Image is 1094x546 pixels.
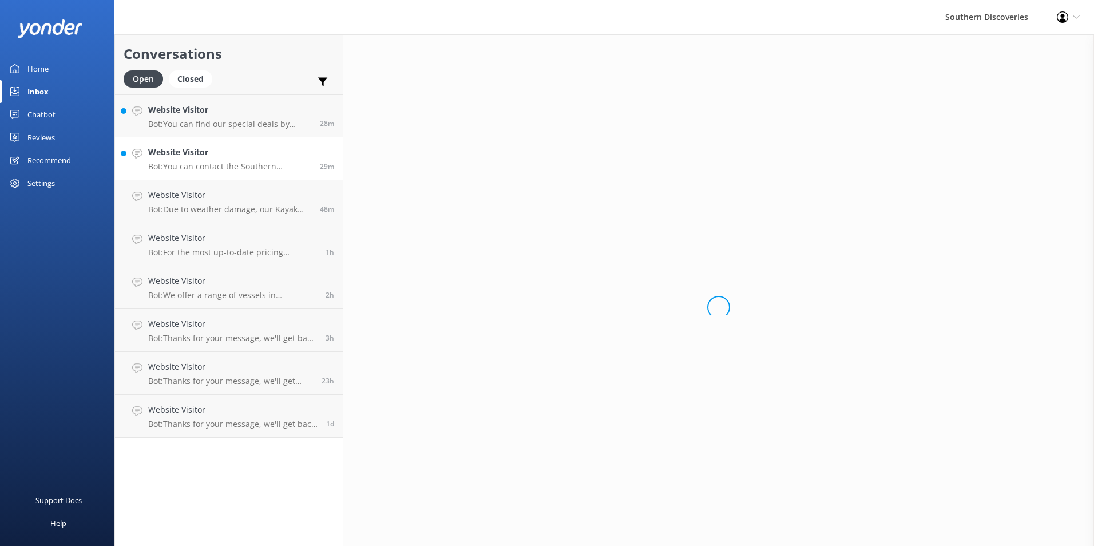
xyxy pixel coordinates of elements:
p: Bot: We offer a range of vessels in [GEOGRAPHIC_DATA], with capacities ranging from 45 to 280 pas... [148,290,317,300]
img: yonder-white-logo.png [17,19,83,38]
h4: Website Visitor [148,189,311,201]
p: Bot: Due to weather damage, our Kayak Shed is temporarily closed, and we don’t have a reopening d... [148,204,311,215]
span: Oct 06 2025 01:54pm (UTC +13:00) Pacific/Auckland [326,290,334,300]
h4: Website Visitor [148,104,311,116]
div: Open [124,70,163,88]
p: Bot: You can contact the Southern Discoveries team by phone at [PHONE_NUMBER] within [GEOGRAPHIC_... [148,161,311,172]
span: Oct 06 2025 03:31pm (UTC +13:00) Pacific/Auckland [326,247,334,257]
span: Oct 06 2025 04:08pm (UTC +13:00) Pacific/Auckland [320,118,334,128]
div: Inbox [27,80,49,103]
div: Settings [27,172,55,195]
span: Oct 06 2025 01:29pm (UTC +13:00) Pacific/Auckland [326,333,334,343]
a: Closed [169,72,218,85]
p: Bot: Thanks for your message, we'll get back to you as soon as we can. You're also welcome to kee... [148,333,317,343]
p: Bot: Thanks for your message, we'll get back to you as soon as we can. You're also welcome to kee... [148,376,313,386]
div: Help [50,512,66,535]
p: Bot: You can find our special deals by visiting [URL][DOMAIN_NAME]. [148,119,311,129]
h4: Website Visitor [148,403,318,416]
div: Chatbot [27,103,56,126]
a: Website VisitorBot:Due to weather damage, our Kayak Shed is temporarily closed, and we don’t have... [115,180,343,223]
h4: Website Visitor [148,146,311,159]
a: Website VisitorBot:We offer a range of vessels in [GEOGRAPHIC_DATA], with capacities ranging from... [115,266,343,309]
p: Bot: Thanks for your message, we'll get back to you as soon as we can. You're also welcome to kee... [148,419,318,429]
div: Closed [169,70,212,88]
div: Support Docs [35,489,82,512]
a: Website VisitorBot:Thanks for your message, we'll get back to you as soon as we can. You're also ... [115,352,343,395]
a: Website VisitorBot:Thanks for your message, we'll get back to you as soon as we can. You're also ... [115,395,343,438]
span: Oct 06 2025 04:06pm (UTC +13:00) Pacific/Auckland [320,161,334,171]
div: Recommend [27,149,71,172]
a: Website VisitorBot:Thanks for your message, we'll get back to you as soon as we can. You're also ... [115,309,343,352]
h4: Website Visitor [148,232,317,244]
a: Open [124,72,169,85]
h2: Conversations [124,43,334,65]
h4: Website Visitor [148,361,313,373]
div: Home [27,57,49,80]
span: Oct 05 2025 04:51pm (UTC +13:00) Pacific/Auckland [322,376,334,386]
a: Website VisitorBot:You can find our special deals by visiting [URL][DOMAIN_NAME].28m [115,94,343,137]
h4: Website Visitor [148,275,317,287]
a: Website VisitorBot:For the most up-to-date pricing information for the Milford Sound Coach & Natu... [115,223,343,266]
div: Reviews [27,126,55,149]
span: Oct 06 2025 03:48pm (UTC +13:00) Pacific/Auckland [320,204,334,214]
p: Bot: For the most up-to-date pricing information for the Milford Sound Coach & Nature Cruise, ple... [148,247,317,258]
a: Website VisitorBot:You can contact the Southern Discoveries team by phone at [PHONE_NUMBER] withi... [115,137,343,180]
span: Oct 05 2025 02:58pm (UTC +13:00) Pacific/Auckland [326,419,334,429]
h4: Website Visitor [148,318,317,330]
